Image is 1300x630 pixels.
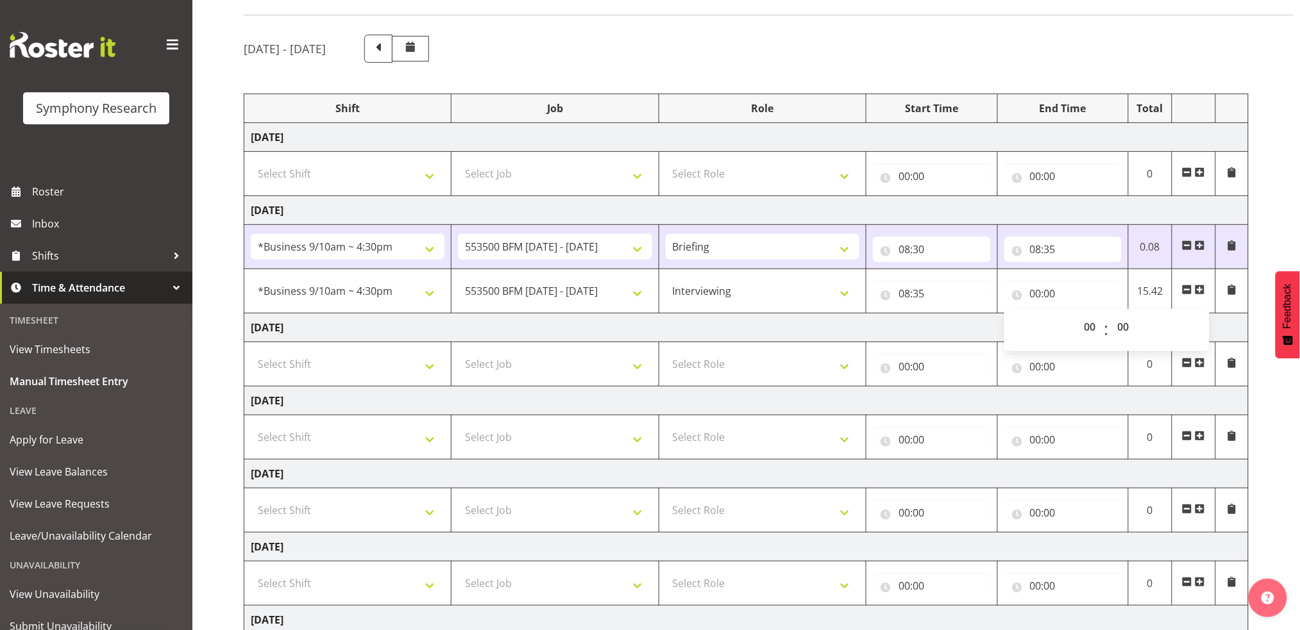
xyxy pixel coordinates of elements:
a: Apply for Leave [3,424,189,456]
td: [DATE] [244,386,1249,415]
a: View Leave Balances [3,456,189,488]
input: Click to select... [1004,573,1122,599]
span: Manual Timesheet Entry [10,372,183,391]
input: Click to select... [1004,281,1122,306]
span: Time & Attendance [32,278,167,297]
input: Click to select... [873,427,990,452]
div: Role [666,101,859,116]
a: View Leave Requests [3,488,189,520]
span: Roster [32,182,186,201]
div: Total [1135,101,1165,116]
td: [DATE] [244,123,1249,152]
td: [DATE] [244,533,1249,561]
input: Click to select... [1004,163,1122,189]
input: Click to select... [1004,427,1122,452]
div: Symphony Research [36,99,156,118]
input: Click to select... [873,573,990,599]
td: 0 [1128,342,1172,386]
input: Click to select... [1004,354,1122,379]
td: 0.08 [1128,225,1172,269]
span: Feedback [1282,284,1294,329]
span: Shifts [32,246,167,265]
input: Click to select... [873,236,990,262]
img: help-xxl-2.png [1262,592,1274,604]
div: Job [458,101,652,116]
input: Click to select... [873,281,990,306]
span: View Timesheets [10,340,183,359]
img: Rosterit website logo [10,32,115,58]
input: Click to select... [1004,236,1122,262]
td: 15.42 [1128,269,1172,313]
input: Click to select... [873,500,990,526]
span: View Leave Requests [10,494,183,513]
span: Apply for Leave [10,430,183,449]
input: Click to select... [873,163,990,189]
td: [DATE] [244,196,1249,225]
h5: [DATE] - [DATE] [244,42,326,56]
div: Start Time [873,101,990,116]
a: Leave/Unavailability Calendar [3,520,189,552]
div: Unavailability [3,552,189,578]
div: Leave [3,397,189,424]
span: Inbox [32,214,186,233]
span: : [1104,314,1109,346]
a: Manual Timesheet Entry [3,365,189,397]
span: View Leave Balances [10,462,183,481]
div: Timesheet [3,307,189,333]
button: Feedback - Show survey [1276,271,1300,358]
div: Shift [251,101,444,116]
td: 0 [1128,488,1172,533]
div: End Time [1004,101,1122,116]
td: [DATE] [244,460,1249,488]
input: Click to select... [873,354,990,379]
td: 0 [1128,561,1172,606]
span: View Unavailability [10,584,183,604]
td: 0 [1128,415,1172,460]
span: Leave/Unavailability Calendar [10,526,183,545]
td: 0 [1128,152,1172,196]
td: [DATE] [244,313,1249,342]
a: View Timesheets [3,333,189,365]
a: View Unavailability [3,578,189,610]
input: Click to select... [1004,500,1122,526]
